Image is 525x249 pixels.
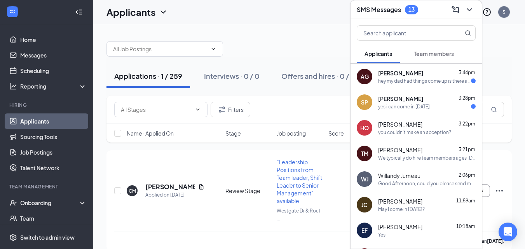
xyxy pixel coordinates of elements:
div: TM [361,150,368,157]
div: Review Stage [225,187,272,195]
span: [PERSON_NAME] [378,69,423,77]
span: Name · Applied On [127,129,174,137]
span: 11:59am [456,198,475,204]
div: SP [361,98,368,106]
div: WJ [361,175,368,183]
svg: ChevronDown [159,7,168,17]
div: Yes [378,232,385,238]
svg: MagnifyingGlass [491,106,497,113]
h3: SMS Messages [357,5,401,14]
div: We typically do hire team members ages [DEMOGRAPHIC_DATA], but at the moment we’ve reached our li... [378,155,476,161]
svg: WorkstreamLogo [9,8,16,16]
div: hey my dad had things come up is there another day we can do? [378,78,471,84]
svg: ComposeMessage [451,5,460,14]
a: Applicants [20,113,87,129]
div: Switch to admin view [20,233,75,241]
div: yes i can come in [DATE] [378,103,430,110]
span: 2:06pm [459,172,475,178]
div: Reporting [20,82,87,90]
a: Home [20,32,87,47]
span: 10:18am [456,223,475,229]
div: Interviews · 0 / 0 [204,71,260,81]
h1: Applicants [106,5,155,19]
span: 3:28pm [459,95,475,101]
div: Hiring [9,102,85,108]
svg: QuestionInfo [482,7,492,17]
span: Willandy Jumeau [378,172,420,179]
span: Stage [225,129,241,137]
div: Applications · 1 / 259 [114,71,182,81]
div: May I come in [DATE]? [378,206,425,212]
svg: UserCheck [9,199,17,207]
div: HO [360,124,369,132]
div: Applied on [DATE] [145,191,204,199]
span: [PERSON_NAME] [378,223,422,231]
svg: Filter [217,105,227,114]
span: [PERSON_NAME] [378,95,423,103]
span: Score [328,129,344,137]
input: All Stages [121,105,192,114]
div: AG [361,73,369,80]
input: All Job Postings [113,45,207,53]
div: CM [129,188,136,194]
h5: [PERSON_NAME] [145,183,195,191]
div: Good Afternoon, could you please send me another link to continue the application? [378,180,476,187]
svg: ChevronDown [195,106,201,113]
a: Sourcing Tools [20,129,87,145]
div: Team Management [9,183,85,190]
button: Filter Filters [211,102,250,117]
svg: Collapse [75,8,83,16]
a: Job Postings [20,145,87,160]
div: Open Intercom Messenger [499,223,517,241]
span: [PERSON_NAME] [378,120,422,128]
span: "Leadership Positions from Team leader, Shift Leader to Senior Management" available [277,158,322,204]
svg: Analysis [9,82,17,90]
button: ChevronDown [463,3,476,16]
div: Offers and hires · 0 / 5 [281,71,355,81]
span: 3:22pm [459,121,475,127]
span: Team members [414,50,454,57]
span: [PERSON_NAME] [378,197,422,205]
span: 3:44pm [459,70,475,75]
svg: Ellipses [495,186,504,195]
div: S [502,9,506,15]
div: you couldn't make an acception? [378,129,451,136]
a: Team [20,211,87,226]
svg: Settings [9,233,17,241]
svg: MagnifyingGlass [465,30,471,36]
input: Search applicant [357,26,449,40]
svg: Document [198,184,204,190]
span: Applicants [365,50,392,57]
b: [DATE] [487,238,503,244]
button: ComposeMessage [449,3,462,16]
div: EF [361,226,368,234]
span: 3:21pm [459,146,475,152]
div: Onboarding [20,199,80,207]
svg: ChevronDown [210,46,216,52]
a: Talent Network [20,160,87,176]
a: Scheduling [20,63,87,78]
svg: ChevronDown [465,5,474,14]
a: Messages [20,47,87,63]
span: [PERSON_NAME] [378,146,422,154]
span: Job posting [277,129,306,137]
span: Westgate Dr & Rout ... [277,208,321,222]
div: 13 [408,6,415,13]
div: JC [361,201,368,209]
